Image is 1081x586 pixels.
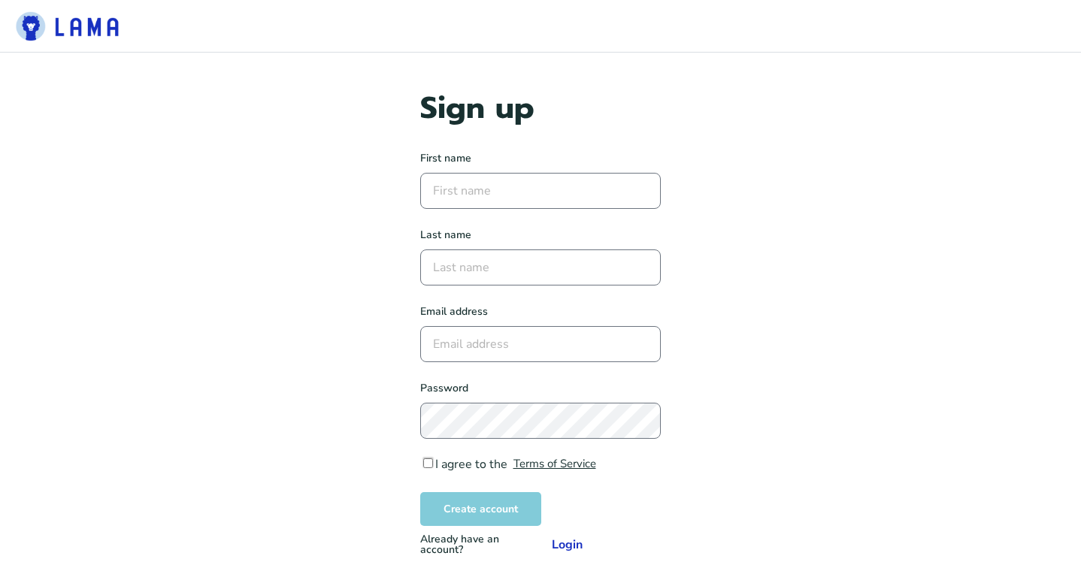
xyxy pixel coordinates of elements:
[552,539,585,551] div: Login
[435,456,507,473] label: I agree to the
[420,153,486,164] div: First name
[420,534,544,555] div: Already have an account?
[420,173,661,209] input: First name
[552,533,585,556] a: Login
[420,249,661,285] input: Last name
[420,492,541,526] button: Create account
[420,87,541,129] h2: Sign up
[15,11,120,41] img: lama-logo.png
[420,230,481,240] div: Last name
[420,307,506,317] div: Email address
[420,383,481,394] div: Password
[420,326,661,362] input: Email address
[513,455,607,473] div: Terms of Service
